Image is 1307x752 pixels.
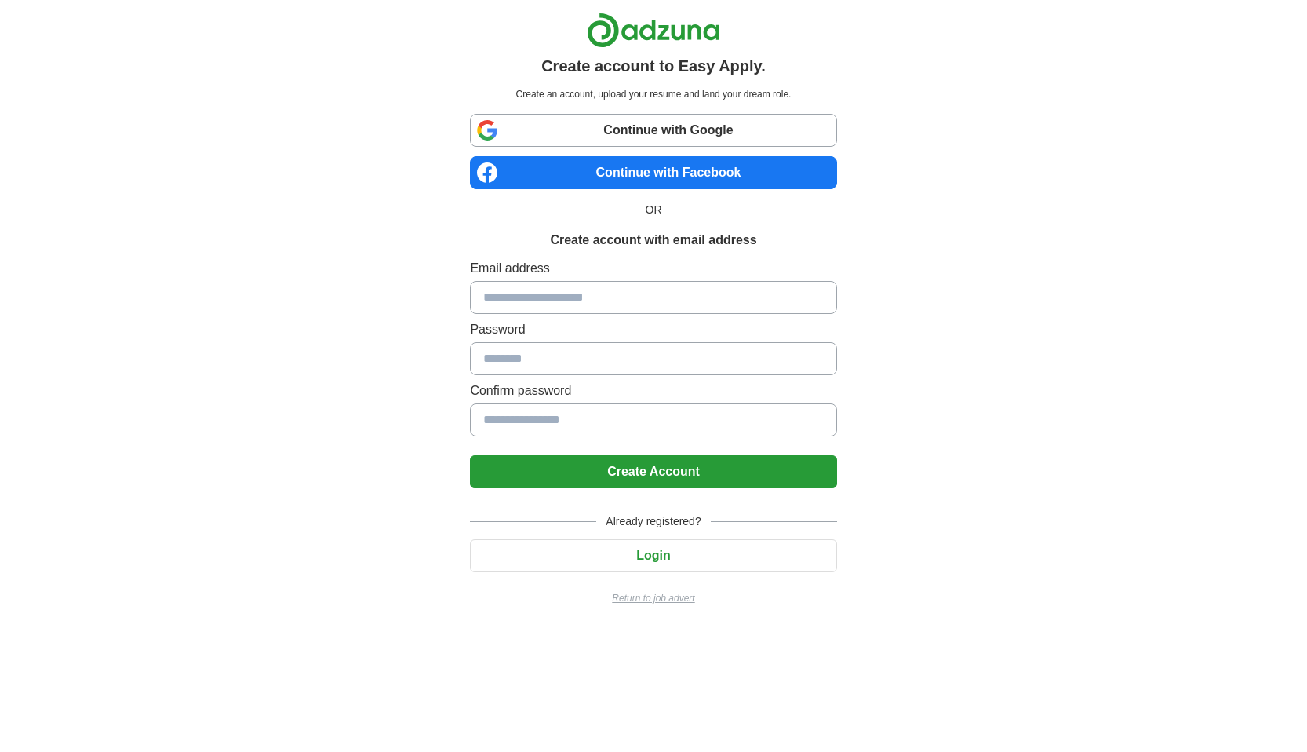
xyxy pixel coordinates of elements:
[470,539,836,572] button: Login
[473,87,833,101] p: Create an account, upload your resume and land your dream role.
[596,513,710,530] span: Already registered?
[550,231,756,250] h1: Create account with email address
[541,54,766,78] h1: Create account to Easy Apply.
[470,320,836,339] label: Password
[470,259,836,278] label: Email address
[636,202,672,218] span: OR
[470,455,836,488] button: Create Account
[470,591,836,605] a: Return to job advert
[470,114,836,147] a: Continue with Google
[470,381,836,400] label: Confirm password
[470,549,836,562] a: Login
[587,13,720,48] img: Adzuna logo
[470,156,836,189] a: Continue with Facebook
